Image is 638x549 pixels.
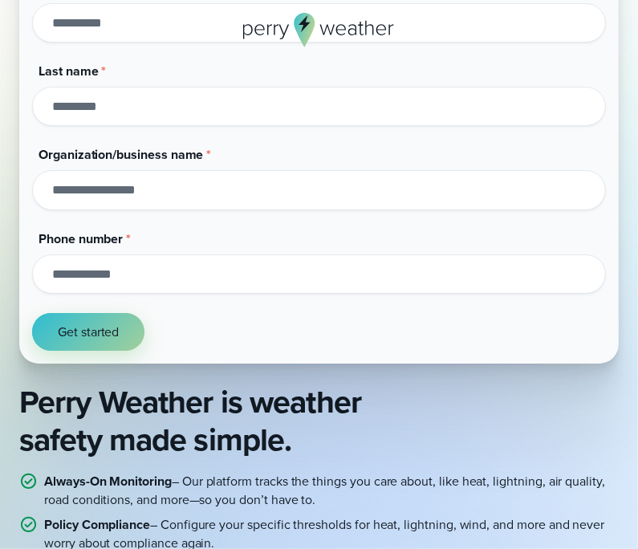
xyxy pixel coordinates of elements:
strong: Always-On Monitoring [44,472,172,490]
span: Phone number [39,230,123,248]
h2: Perry Weather is weather safety made simple. [19,383,619,459]
span: Get started [58,323,119,341]
p: – Our platform tracks the things you care about, like heat, lightning, air quality, road conditio... [44,472,619,509]
span: Last name [39,62,98,80]
span: Organization/business name [39,145,203,164]
strong: Policy Compliance [44,515,150,534]
button: Get started [32,313,144,351]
